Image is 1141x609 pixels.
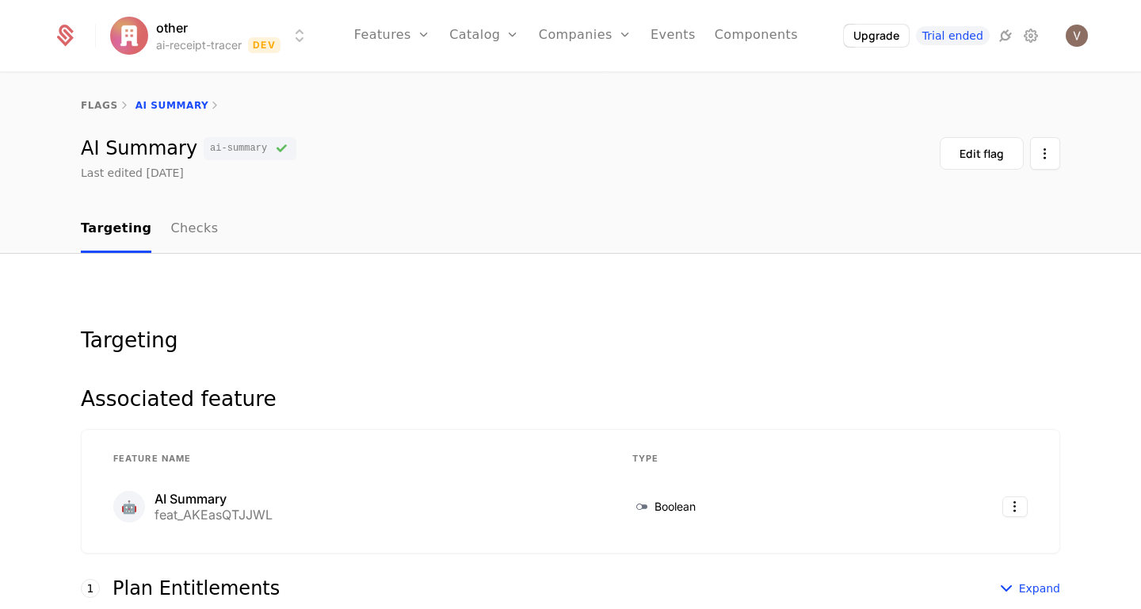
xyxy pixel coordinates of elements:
a: Checks [170,206,218,253]
button: Select environment [115,18,309,53]
div: Targeting [81,330,1060,350]
div: feat_AKEasQTJJWL [155,508,273,521]
button: Select action [1030,137,1060,170]
span: Expand [1019,580,1060,596]
div: Last edited [DATE] [81,165,184,181]
div: 1 [81,579,100,598]
div: AI Summary [81,137,296,160]
a: Trial ended [916,26,990,45]
div: AI Summary [155,492,273,505]
div: ai-receipt-tracer [156,37,242,53]
div: 🤖 [113,491,145,523]
span: Boolean [654,499,696,515]
div: Associated feature [81,389,1060,409]
button: Edit flag [940,137,1024,170]
a: Settings [1021,26,1040,45]
th: Feature Name [94,442,613,476]
a: flags [81,100,118,111]
nav: Main [81,206,1060,253]
ul: Choose Sub Page [81,206,218,253]
span: ai-summary [210,144,267,153]
div: Edit flag [960,146,1004,162]
img: Vincent Guzman [1066,25,1088,47]
button: Open user button [1066,25,1088,47]
span: other [156,18,188,37]
span: Dev [248,37,280,53]
a: Targeting [81,206,151,253]
img: other [110,17,148,55]
a: Integrations [996,26,1015,45]
th: Type [613,442,880,476]
button: Upgrade [844,25,909,47]
div: Plan Entitlements [113,579,280,598]
button: Select action [1002,496,1028,517]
